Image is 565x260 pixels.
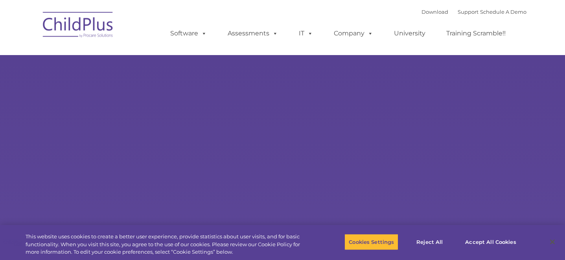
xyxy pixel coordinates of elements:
[458,9,479,15] a: Support
[421,9,526,15] font: |
[386,26,433,41] a: University
[438,26,513,41] a: Training Scramble!!
[405,234,454,250] button: Reject All
[291,26,321,41] a: IT
[162,26,215,41] a: Software
[480,9,526,15] a: Schedule A Demo
[544,233,561,251] button: Close
[220,26,286,41] a: Assessments
[26,233,311,256] div: This website uses cookies to create a better user experience, provide statistics about user visit...
[461,234,520,250] button: Accept All Cookies
[39,6,118,46] img: ChildPlus by Procare Solutions
[326,26,381,41] a: Company
[421,9,448,15] a: Download
[344,234,398,250] button: Cookies Settings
